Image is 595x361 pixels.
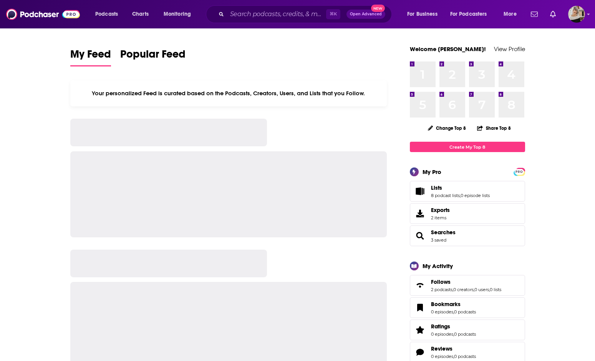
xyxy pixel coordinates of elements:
[70,48,111,66] a: My Feed
[515,169,524,174] a: PRO
[528,8,541,21] a: Show notifications dropdown
[213,5,399,23] div: Search podcasts, credits, & more...
[431,323,450,330] span: Ratings
[460,193,461,198] span: ,
[410,45,486,53] a: Welcome [PERSON_NAME]!
[127,8,153,20] a: Charts
[164,9,191,20] span: Monitoring
[489,287,490,292] span: ,
[227,8,326,20] input: Search podcasts, credits, & more...
[431,184,442,191] span: Lists
[452,287,453,292] span: ,
[410,225,525,246] span: Searches
[423,168,441,176] div: My Pro
[490,287,501,292] a: 0 lists
[410,181,525,202] span: Lists
[494,45,525,53] a: View Profile
[504,9,517,20] span: More
[431,345,452,352] span: Reviews
[431,237,446,243] a: 3 saved
[410,142,525,152] a: Create My Top 8
[453,287,474,292] a: 0 creators
[474,287,474,292] span: ,
[70,80,387,106] div: Your personalized Feed is curated based on the Podcasts, Creators, Users, and Lists that you Follow.
[6,7,80,22] img: Podchaser - Follow, Share and Rate Podcasts
[431,331,453,337] a: 0 episodes
[477,121,511,136] button: Share Top 8
[90,8,128,20] button: open menu
[413,347,428,358] a: Reviews
[423,123,471,133] button: Change Top 8
[350,12,382,16] span: Open Advanced
[413,208,428,219] span: Exports
[547,8,559,21] a: Show notifications dropdown
[431,215,450,220] span: 2 items
[568,6,585,23] button: Show profile menu
[445,8,498,20] button: open menu
[454,309,476,315] a: 0 podcasts
[431,278,451,285] span: Follows
[410,320,525,340] span: Ratings
[431,301,461,308] span: Bookmarks
[431,278,501,285] a: Follows
[410,297,525,318] span: Bookmarks
[431,309,453,315] a: 0 episodes
[431,323,476,330] a: Ratings
[431,207,450,214] span: Exports
[474,287,489,292] a: 0 users
[423,262,453,270] div: My Activity
[568,6,585,23] span: Logged in as angelabaggetta
[326,9,340,19] span: ⌘ K
[431,229,456,236] a: Searches
[498,8,526,20] button: open menu
[454,354,476,359] a: 0 podcasts
[402,8,447,20] button: open menu
[413,230,428,241] a: Searches
[120,48,186,65] span: Popular Feed
[461,193,490,198] a: 0 episode lists
[410,275,525,296] span: Follows
[431,345,476,352] a: Reviews
[413,302,428,313] a: Bookmarks
[158,8,201,20] button: open menu
[413,186,428,197] a: Lists
[431,354,453,359] a: 0 episodes
[450,9,487,20] span: For Podcasters
[413,280,428,291] a: Follows
[431,287,452,292] a: 2 podcasts
[431,193,460,198] a: 8 podcast lists
[70,48,111,65] span: My Feed
[454,331,476,337] a: 0 podcasts
[407,9,438,20] span: For Business
[95,9,118,20] span: Podcasts
[132,9,149,20] span: Charts
[413,325,428,335] a: Ratings
[371,5,385,12] span: New
[346,10,385,19] button: Open AdvancedNew
[120,48,186,66] a: Popular Feed
[568,6,585,23] img: User Profile
[431,301,476,308] a: Bookmarks
[431,184,490,191] a: Lists
[410,203,525,224] a: Exports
